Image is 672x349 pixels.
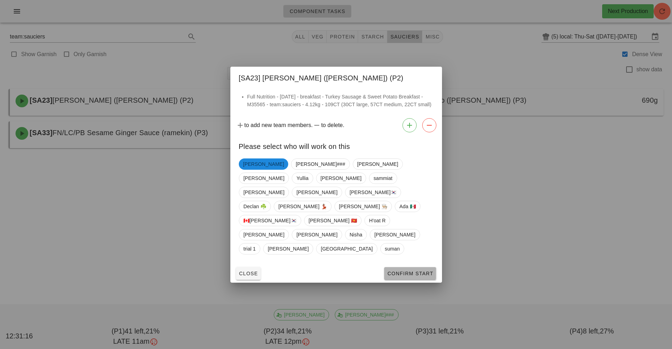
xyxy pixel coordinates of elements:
[267,243,308,254] span: [PERSON_NAME]
[349,229,362,240] span: Nisha
[369,215,386,226] span: H'oat R
[321,243,373,254] span: [GEOGRAPHIC_DATA]
[296,187,337,198] span: [PERSON_NAME]
[320,173,361,183] span: [PERSON_NAME]
[296,229,337,240] span: [PERSON_NAME]
[247,93,434,108] li: Full Nutrition - [DATE] - breakfast - Turkey Sausage & Sweet Potato Breakfast - M35565 - team:sau...
[230,115,442,135] div: to add new team members. to delete.
[230,135,442,156] div: Please select who will work on this
[278,201,327,212] span: [PERSON_NAME] 💃🏽
[357,159,398,169] span: [PERSON_NAME]
[243,201,266,212] span: Declan ☘️
[296,173,308,183] span: Yullia
[349,187,396,198] span: [PERSON_NAME]🇰🇷
[373,173,392,183] span: sammiat
[243,187,284,198] span: [PERSON_NAME]
[239,271,258,276] span: Close
[385,243,400,254] span: suman
[308,215,357,226] span: [PERSON_NAME] 🇻🇳
[243,215,297,226] span: 🇨🇦[PERSON_NAME]🇰🇷
[243,243,256,254] span: trial 1
[399,201,416,212] span: Ada 🇲🇽
[339,201,387,212] span: [PERSON_NAME] 👨🏼‍🍳
[243,158,284,170] span: [PERSON_NAME]
[384,267,436,280] button: Confirm Start
[236,267,261,280] button: Close
[374,229,415,240] span: [PERSON_NAME]
[230,67,442,87] div: [SA23] [PERSON_NAME] ([PERSON_NAME]) (P2)
[243,173,284,183] span: [PERSON_NAME]
[387,271,433,276] span: Confirm Start
[243,229,284,240] span: [PERSON_NAME]
[296,159,345,169] span: [PERSON_NAME]###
